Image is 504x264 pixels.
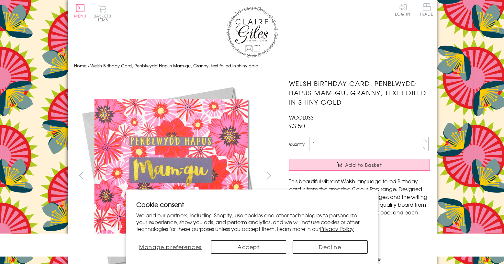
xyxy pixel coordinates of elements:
button: Decline [293,240,368,254]
a: Log In [395,3,410,16]
button: prev [74,168,89,183]
h1: Welsh Birthday Card, Penblwydd Hapus Mam-gu, Granny, text foiled in shiny gold [289,79,430,107]
img: Claire Giles Greetings Cards [226,6,278,58]
button: Menu [74,4,87,18]
span: Menu [74,13,87,19]
p: This beautiful vibrant Welsh language foiled Birthday card is from the amazing Colour Pop range. ... [289,177,430,224]
button: Manage preferences [136,240,205,254]
span: Manage preferences [139,243,202,251]
span: › [88,63,89,69]
a: Home [74,63,86,69]
button: Accept [211,240,286,254]
label: Quantity [289,141,305,147]
a: Privacy Policy [320,225,354,233]
p: We and our partners, including Shopify, use cookies and other technologies to personalize your ex... [136,212,368,232]
button: Basket0 items [94,5,111,22]
span: WCOL033 [289,113,314,121]
span: Welsh Birthday Card, Penblwydd Hapus Mam-gu, Granny, text foiled in shiny gold [90,63,258,69]
h2: Cookie consent [136,200,368,209]
button: next [262,168,276,183]
span: 0 items [96,13,111,23]
span: Trade [420,3,433,16]
a: Trade [420,3,433,17]
span: £3.50 [289,121,305,130]
nav: breadcrumbs [74,59,430,73]
span: Add to Basket [345,162,382,168]
button: Add to Basket [289,159,430,171]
